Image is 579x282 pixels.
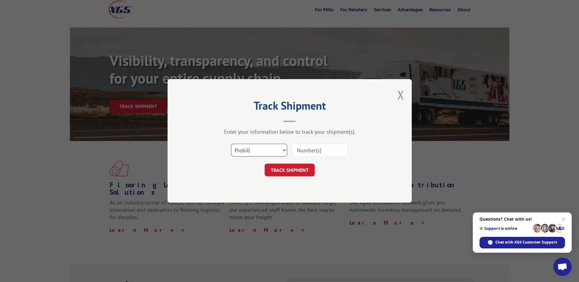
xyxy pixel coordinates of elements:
[479,226,531,231] span: Support is online
[198,101,381,113] h2: Track Shipment
[560,215,567,223] span: Close chat
[265,164,315,177] button: TRACK SHIPMENT
[479,237,565,248] div: Chat with XGS Customer Support
[479,217,565,222] span: Questions? Chat with us!
[292,144,348,157] input: Number(s)
[198,128,381,136] div: Enter your information below to track your shipment(s).
[397,87,404,103] button: Close modal
[495,240,557,245] span: Chat with XGS Customer Support
[553,258,572,276] div: Open chat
